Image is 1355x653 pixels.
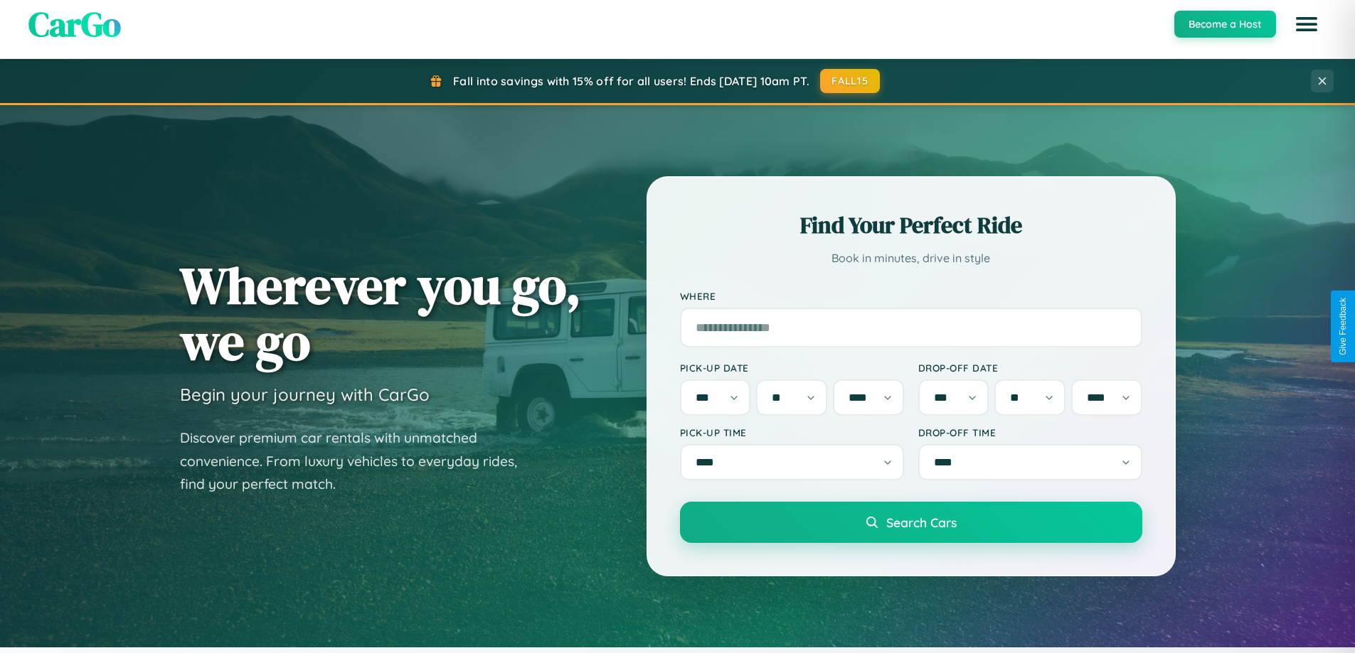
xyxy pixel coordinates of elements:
h1: Wherever you go, we go [180,257,581,369]
h2: Find Your Perfect Ride [680,210,1142,241]
p: Book in minutes, drive in style [680,248,1142,269]
span: CarGo [28,1,121,48]
h3: Begin your journey with CarGo [180,384,430,405]
button: Open menu [1287,4,1327,44]
p: Discover premium car rentals with unmatched convenience. From luxury vehicles to everyday rides, ... [180,426,536,496]
label: Pick-up Date [680,362,904,374]
label: Drop-off Time [918,426,1142,438]
span: Search Cars [886,514,957,530]
button: Become a Host [1174,11,1276,38]
span: Fall into savings with 15% off for all users! Ends [DATE] 10am PT. [453,74,809,88]
label: Pick-up Time [680,426,904,438]
label: Where [680,290,1142,302]
button: Search Cars [680,502,1142,543]
label: Drop-off Date [918,362,1142,374]
div: Give Feedback [1338,298,1348,355]
button: FALL15 [820,69,880,93]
